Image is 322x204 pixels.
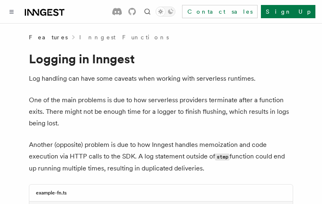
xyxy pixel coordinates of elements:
[29,139,293,174] p: Another (opposite) problem is due to how Inngest handles memoization and code execution via HTTP ...
[182,5,258,18] a: Contact sales
[79,33,169,41] a: Inngest Functions
[142,7,152,17] button: Find something...
[29,94,293,129] p: One of the main problems is due to how serverless providers terminate after a function exits. The...
[261,5,315,18] a: Sign Up
[29,51,293,66] h1: Logging in Inngest
[29,73,293,84] p: Log handling can have some caveats when working with serverless runtimes.
[7,7,17,17] button: Toggle navigation
[36,190,67,196] h3: example-fn.ts
[29,33,68,41] span: Features
[156,7,175,17] button: Toggle dark mode
[215,154,230,161] code: step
